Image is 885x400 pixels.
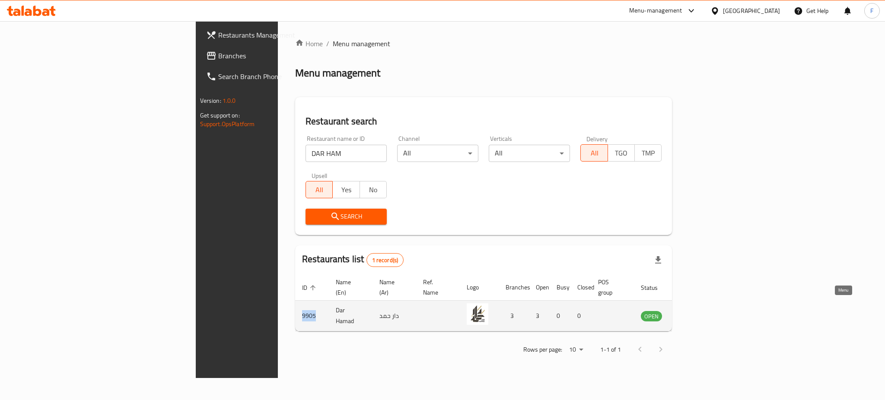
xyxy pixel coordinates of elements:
[312,172,328,178] label: Upsell
[638,147,658,159] span: TMP
[529,301,550,331] td: 3
[332,181,360,198] button: Yes
[312,211,380,222] span: Search
[570,301,591,331] td: 0
[306,209,387,225] button: Search
[460,274,499,301] th: Logo
[648,250,669,270] div: Export file
[218,71,337,82] span: Search Branch Phone
[366,253,404,267] div: Total records count
[200,95,221,106] span: Version:
[584,147,604,159] span: All
[223,95,236,106] span: 1.0.0
[360,181,387,198] button: No
[550,274,570,301] th: Busy
[306,115,662,128] h2: Restaurant search
[580,144,608,162] button: All
[629,6,682,16] div: Menu-management
[870,6,873,16] span: F
[200,110,240,121] span: Get support on:
[570,274,591,301] th: Closed
[367,256,404,264] span: 1 record(s)
[634,144,662,162] button: TMP
[467,303,488,325] img: Dar Hamad
[309,184,329,196] span: All
[306,181,333,198] button: All
[329,301,372,331] td: Dar Hamad
[499,301,529,331] td: 3
[641,283,669,293] span: Status
[199,45,344,66] a: Branches
[397,145,478,162] div: All
[529,274,550,301] th: Open
[336,277,362,298] span: Name (En)
[336,184,356,196] span: Yes
[641,311,662,321] span: OPEN
[598,277,624,298] span: POS group
[200,118,255,130] a: Support.OpsPlatform
[302,283,318,293] span: ID
[550,301,570,331] td: 0
[199,25,344,45] a: Restaurants Management
[295,38,672,49] nav: breadcrumb
[218,30,337,40] span: Restaurants Management
[723,6,780,16] div: [GEOGRAPHIC_DATA]
[423,277,449,298] span: Ref. Name
[218,51,337,61] span: Branches
[600,344,621,355] p: 1-1 of 1
[295,274,709,331] table: enhanced table
[586,136,608,142] label: Delivery
[566,343,586,356] div: Rows per page:
[523,344,562,355] p: Rows per page:
[333,38,390,49] span: Menu management
[641,311,662,321] div: OPEN
[489,145,570,162] div: All
[372,301,416,331] td: دار حمد
[608,144,635,162] button: TGO
[499,274,529,301] th: Branches
[363,184,383,196] span: No
[306,145,387,162] input: Search for restaurant name or ID..
[302,253,404,267] h2: Restaurants list
[199,66,344,87] a: Search Branch Phone
[611,147,631,159] span: TGO
[379,277,406,298] span: Name (Ar)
